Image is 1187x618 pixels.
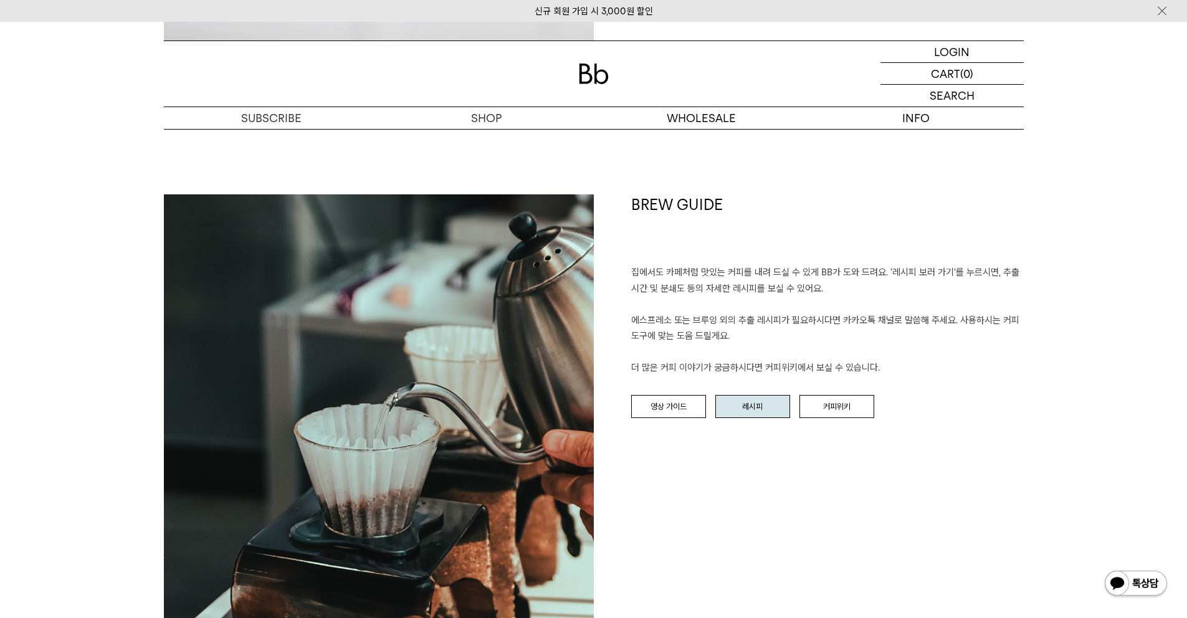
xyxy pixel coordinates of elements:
p: (0) [960,63,973,84]
a: 신규 회원 가입 시 3,000원 할인 [535,6,653,17]
h1: BREW GUIDE [631,194,1024,265]
img: 카카오톡 채널 1:1 채팅 버튼 [1104,569,1168,599]
a: SHOP [379,107,594,129]
a: 커피위키 [799,395,874,419]
p: SEARCH [930,85,975,107]
a: SUBSCRIBE [164,107,379,129]
a: 영상 가이드 [631,395,706,419]
p: CART [931,63,960,84]
p: INFO [809,107,1024,129]
p: WHOLESALE [594,107,809,129]
p: 집에서도 카페처럼 맛있는 커피를 내려 드실 ﻿수 있게 BB가 도와 드려요. '레시피 보러 가기'를 누르시면, 추출 시간 및 분쇄도 등의 자세한 레시피를 보실 수 있어요. 에스... [631,265,1024,376]
a: 레시피 [715,395,790,419]
img: 로고 [579,64,609,84]
a: LOGIN [880,41,1024,63]
a: CART (0) [880,63,1024,85]
p: LOGIN [934,41,970,62]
